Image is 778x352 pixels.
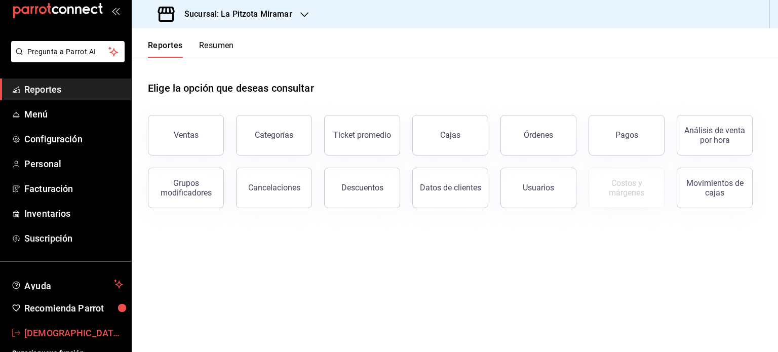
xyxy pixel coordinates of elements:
[24,132,123,146] span: Configuración
[500,168,576,208] button: Usuarios
[412,115,488,155] button: Cajas
[24,278,110,290] span: Ayuda
[111,7,120,15] button: open_drawer_menu
[523,183,554,192] div: Usuarios
[595,178,658,198] div: Costos y márgenes
[683,126,746,145] div: Análisis de venta por hora
[199,41,234,58] button: Resumen
[148,168,224,208] button: Grupos modificadores
[24,231,123,245] span: Suscripción
[333,130,391,140] div: Ticket promedio
[500,115,576,155] button: Órdenes
[677,168,753,208] button: Movimientos de cajas
[148,115,224,155] button: Ventas
[255,130,293,140] div: Categorías
[24,83,123,96] span: Reportes
[420,183,481,192] div: Datos de clientes
[236,115,312,155] button: Categorías
[589,115,665,155] button: Pagos
[24,326,123,340] span: [DEMOGRAPHIC_DATA][PERSON_NAME]
[236,168,312,208] button: Cancelaciones
[324,168,400,208] button: Descuentos
[176,8,292,20] h3: Sucursal: La Pitzota Miramar
[148,41,234,58] div: navigation tabs
[412,168,488,208] button: Datos de clientes
[24,301,123,315] span: Recomienda Parrot
[248,183,300,192] div: Cancelaciones
[677,115,753,155] button: Análisis de venta por hora
[11,41,125,62] button: Pregunta a Parrot AI
[24,207,123,220] span: Inventarios
[341,183,383,192] div: Descuentos
[615,130,638,140] div: Pagos
[589,168,665,208] button: Contrata inventarios para ver este reporte
[154,178,217,198] div: Grupos modificadores
[148,81,314,96] h1: Elige la opción que deseas consultar
[524,130,553,140] div: Órdenes
[148,41,183,58] button: Reportes
[7,54,125,64] a: Pregunta a Parrot AI
[24,182,123,195] span: Facturación
[24,107,123,121] span: Menú
[174,130,199,140] div: Ventas
[324,115,400,155] button: Ticket promedio
[24,157,123,171] span: Personal
[440,130,460,140] div: Cajas
[683,178,746,198] div: Movimientos de cajas
[27,47,109,57] span: Pregunta a Parrot AI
